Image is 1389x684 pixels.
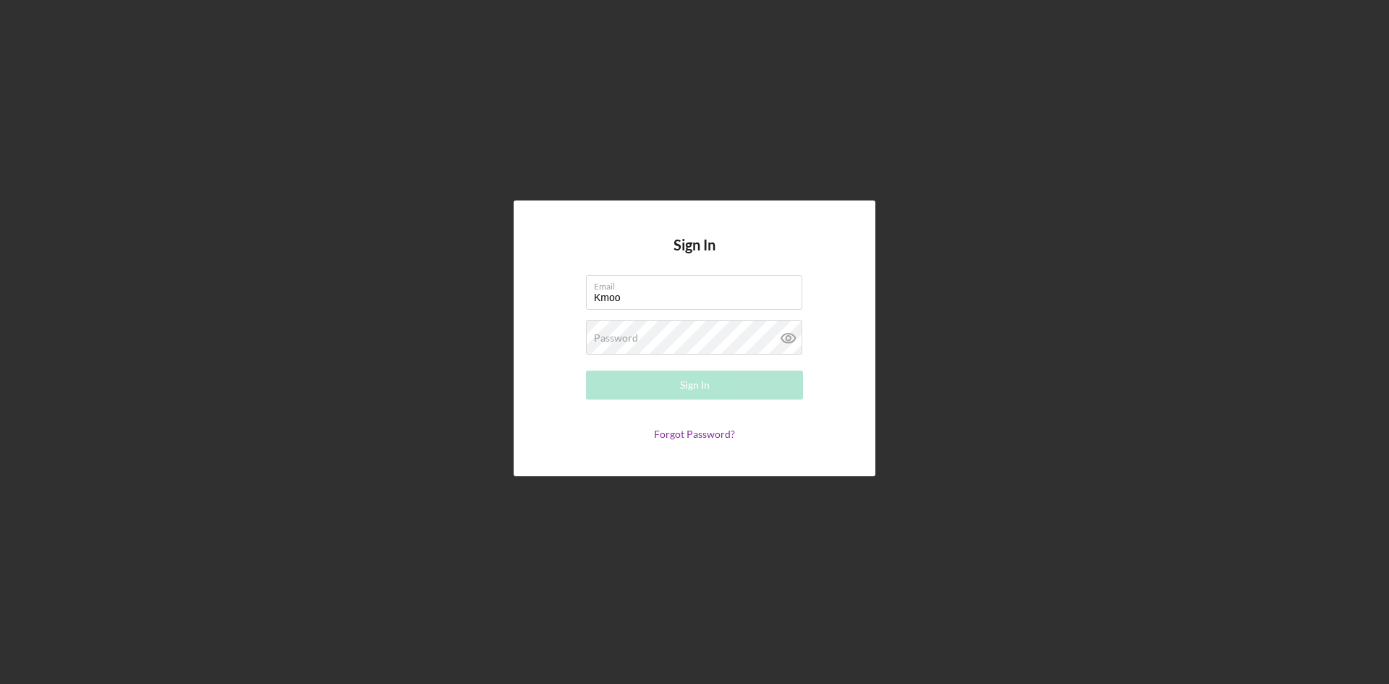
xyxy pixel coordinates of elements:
label: Password [594,332,638,344]
h4: Sign In [674,237,715,275]
label: Email [594,276,802,292]
a: Forgot Password? [654,428,735,440]
button: Sign In [586,371,803,400]
div: Sign In [680,371,710,400]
